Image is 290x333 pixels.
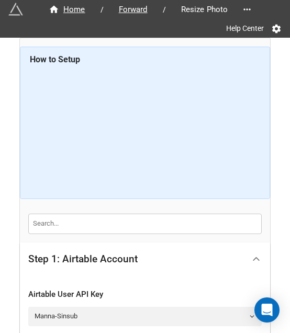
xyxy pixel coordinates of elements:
[219,19,271,38] a: Help Center
[163,4,166,15] li: /
[28,214,262,234] input: Search...
[28,307,262,326] a: Manna-Sinsub
[20,242,270,276] div: Step 1: Airtable Account
[113,4,154,16] span: Forward
[8,2,23,17] img: miniextensions-icon.73ae0678.png
[30,70,261,190] iframe: How to Resize Images on Airtable in Bulk!
[108,3,159,16] a: Forward
[175,4,235,16] span: Resize Photo
[38,3,96,16] a: Home
[101,4,104,15] li: /
[28,254,138,264] div: Step 1: Airtable Account
[30,54,80,64] b: How to Setup
[254,297,280,323] div: Open Intercom Messenger
[28,288,262,301] div: Airtable User API Key
[38,3,239,16] nav: breadcrumb
[49,4,85,16] div: Home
